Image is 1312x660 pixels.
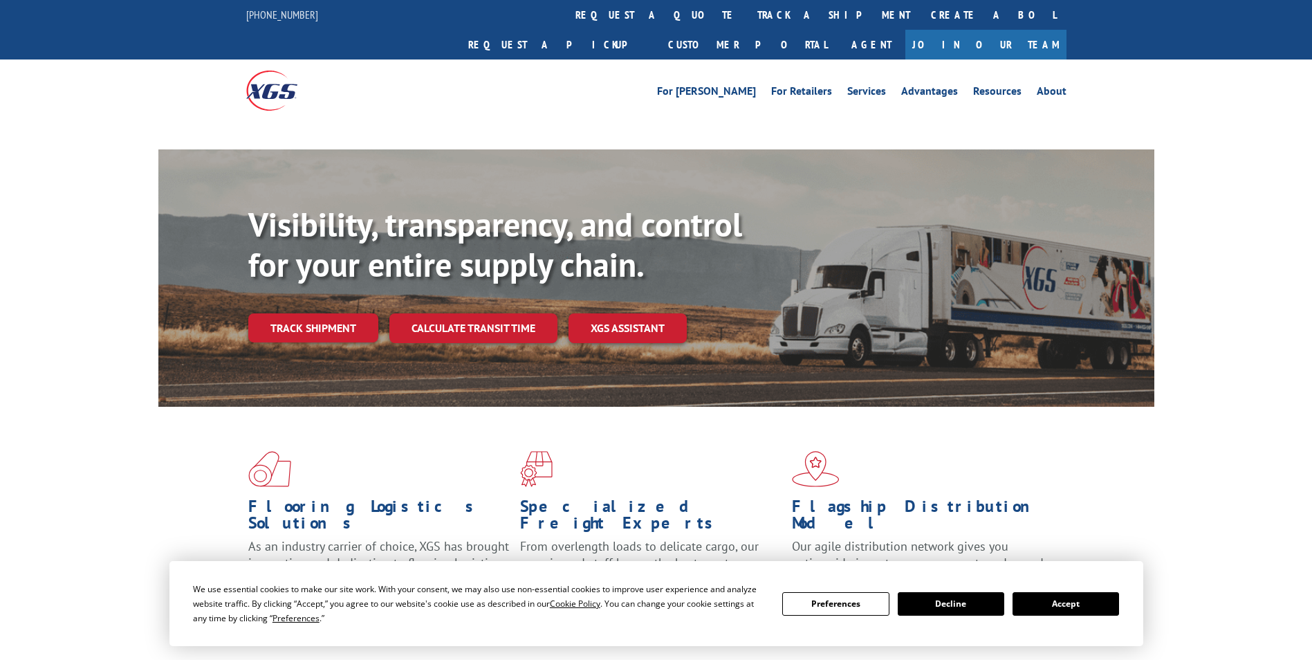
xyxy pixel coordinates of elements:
a: Agent [838,30,905,59]
button: Decline [898,592,1004,616]
div: We use essential cookies to make our site work. With your consent, we may also use non-essential ... [193,582,766,625]
span: As an industry carrier of choice, XGS has brought innovation and dedication to flooring logistics... [248,538,509,587]
img: xgs-icon-total-supply-chain-intelligence-red [248,451,291,487]
a: Request a pickup [458,30,658,59]
h1: Specialized Freight Experts [520,498,782,538]
h1: Flooring Logistics Solutions [248,498,510,538]
a: Calculate transit time [389,313,557,343]
button: Accept [1013,592,1119,616]
b: Visibility, transparency, and control for your entire supply chain. [248,203,742,286]
a: Join Our Team [905,30,1066,59]
span: Our agile distribution network gives you nationwide inventory management on demand. [792,538,1046,571]
button: Preferences [782,592,889,616]
a: Track shipment [248,313,378,342]
a: [PHONE_NUMBER] [246,8,318,21]
h1: Flagship Distribution Model [792,498,1053,538]
a: Advantages [901,86,958,101]
a: Customer Portal [658,30,838,59]
img: xgs-icon-flagship-distribution-model-red [792,451,840,487]
a: XGS ASSISTANT [569,313,687,343]
span: Preferences [272,612,320,624]
a: Resources [973,86,1022,101]
a: Services [847,86,886,101]
span: Cookie Policy [550,598,600,609]
div: Cookie Consent Prompt [169,561,1143,646]
img: xgs-icon-focused-on-flooring-red [520,451,553,487]
a: For [PERSON_NAME] [657,86,756,101]
a: About [1037,86,1066,101]
p: From overlength loads to delicate cargo, our experienced staff knows the best way to move your fr... [520,538,782,600]
a: For Retailers [771,86,832,101]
